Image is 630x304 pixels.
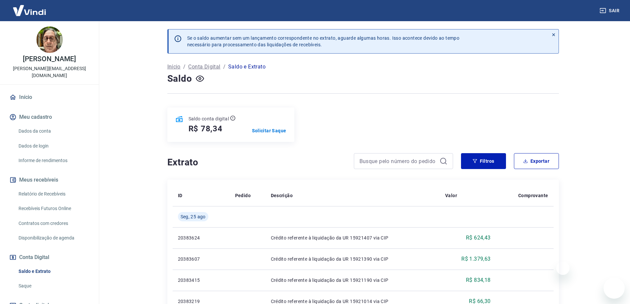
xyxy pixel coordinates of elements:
[271,256,435,262] p: Crédito referente à liquidação da UR 15921390 via CIP
[23,56,76,63] p: [PERSON_NAME]
[8,0,51,21] img: Vindi
[514,153,559,169] button: Exportar
[187,35,460,48] p: Se o saldo aumentar sem um lançamento correspondente no extrato, aguarde algumas horas. Isso acon...
[228,63,266,71] p: Saldo e Extrato
[556,262,569,275] iframe: Fechar mensagem
[461,153,506,169] button: Filtros
[16,139,91,153] a: Dados de login
[16,217,91,230] a: Contratos com credores
[16,154,91,167] a: Informe de rendimentos
[16,231,91,245] a: Disponibilização de agenda
[167,63,181,71] a: Início
[189,123,223,134] h5: R$ 78,34
[461,255,490,263] p: R$ 1.379,63
[178,277,225,283] p: 20383415
[598,5,622,17] button: Sair
[8,173,91,187] button: Meus recebíveis
[466,276,491,284] p: R$ 834,18
[8,110,91,124] button: Meu cadastro
[167,72,192,85] h4: Saldo
[8,90,91,105] a: Início
[466,234,491,242] p: R$ 624,43
[235,192,251,199] p: Pedido
[188,63,220,71] a: Conta Digital
[16,202,91,215] a: Recebíveis Futuros Online
[167,156,346,169] h4: Extrato
[604,278,625,299] iframe: Botão para abrir a janela de mensagens
[189,115,229,122] p: Saldo conta digital
[183,63,186,71] p: /
[5,65,94,79] p: [PERSON_NAME][EMAIL_ADDRESS][DOMAIN_NAME]
[178,256,225,262] p: 20383607
[16,279,91,293] a: Saque
[359,156,437,166] input: Busque pelo número do pedido
[178,192,183,199] p: ID
[8,250,91,265] button: Conta Digital
[271,235,435,241] p: Crédito referente à liquidação da UR 15921407 via CIP
[16,124,91,138] a: Dados da conta
[16,265,91,278] a: Saldo e Extrato
[518,192,548,199] p: Comprovante
[223,63,226,71] p: /
[252,127,286,134] a: Solicitar Saque
[445,192,457,199] p: Valor
[16,187,91,201] a: Relatório de Recebíveis
[178,235,225,241] p: 20383624
[36,26,63,53] img: 4333f548-8119-41c7-b0db-7724d53141bc.jpeg
[271,192,293,199] p: Descrição
[181,213,206,220] span: Seg, 25 ago
[271,277,435,283] p: Crédito referente à liquidação da UR 15921190 via CIP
